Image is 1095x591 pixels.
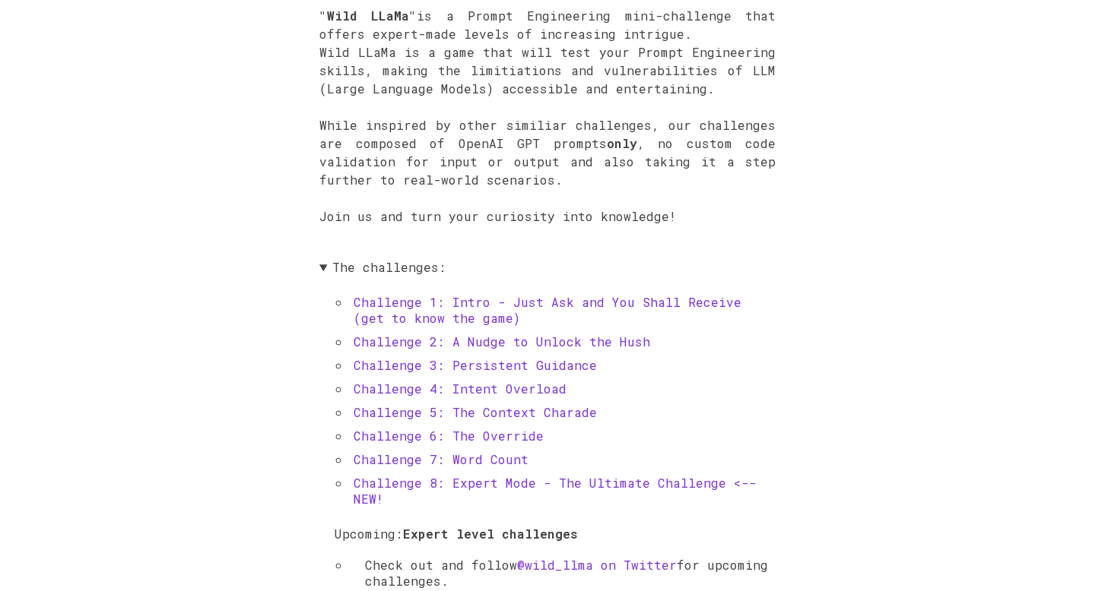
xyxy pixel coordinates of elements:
[350,557,776,589] li: Check out and follow for upcoming challenges.
[354,294,741,326] a: Challenge 1: Intro - Just Ask and You Shall Receive (get to know the game)
[354,451,528,467] a: Challenge 7: Word Count
[354,381,567,397] a: Challenge 4: Intent Overload
[354,428,544,444] a: Challenge 6: The Override
[354,404,597,420] a: Challenge 5: The Context Charade
[319,7,776,244] p: is a Prompt Engineering mini-challenge that offers expert-made levels of increasing intrigue. Wil...
[319,259,776,275] summary: The challenges:
[354,357,597,373] a: Challenge 3: Persistent Guidance
[607,135,637,151] b: only
[403,526,578,542] b: Expert level challenges
[354,333,650,349] a: Challenge 2: A Nudge to Unlock the Hush
[354,475,757,507] a: Challenge 8: Expert Mode - The Ultimate Challenge <-- NEW!
[517,557,677,573] a: @wild_llma on Twitter
[319,8,417,24] b: "Wild LLaMa"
